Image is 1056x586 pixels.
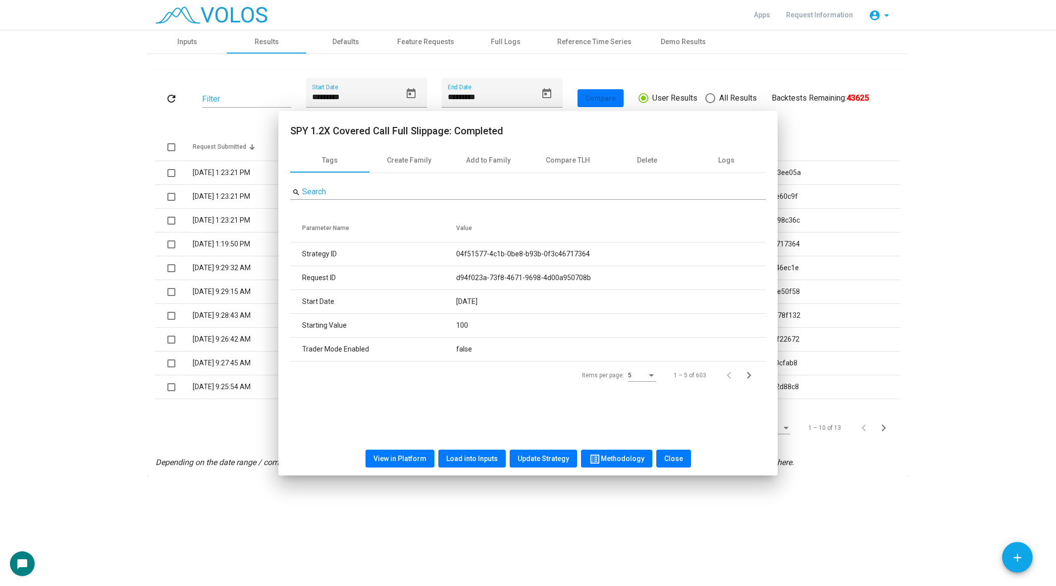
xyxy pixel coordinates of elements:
[456,242,766,266] td: 04f51577-4c1b-0be8-b93b-0f3c46717364
[546,155,590,166] div: Compare TLH
[666,185,900,209] td: b683820c-cf70-6c66-6c69-acb760e60c9f
[193,352,292,375] td: [DATE] 9:27:45 AM
[193,375,292,399] td: [DATE] 9:25:54 AM
[857,418,877,438] button: Previous page
[446,455,498,463] span: Load into Inputs
[177,37,197,47] div: Inputs
[582,371,624,380] div: Items per page:
[193,142,246,151] div: Request Submitted
[656,450,691,468] button: Close
[1011,551,1024,564] mat-icon: add
[666,280,900,304] td: fc561d18-94da-e8c6-0415-367e83e50f58
[666,375,900,399] td: fdca9fce-b775-0d1d-b151-cbe7d62d88c8
[466,155,511,166] div: Add to Family
[156,458,794,467] i: Depending on the date range / complexity of the strategy, execution times can vary. You will reci...
[456,266,766,290] td: d94f023a-73f8-4671-9698-4d00a950708b
[589,455,644,463] span: Methodology
[772,92,869,104] div: Backtests Remaining:
[193,328,292,352] td: [DATE] 9:26:42 AM
[193,256,292,280] td: [DATE] 9:29:32 AM
[193,161,292,185] td: [DATE] 1:23:21 PM
[877,418,897,438] button: Next page
[397,37,454,47] div: Feature Requests
[401,84,421,104] button: Open calendar
[510,450,577,468] button: Update Strategy
[456,215,766,242] th: Value
[718,155,735,166] div: Logs
[722,365,742,385] button: Previous page
[666,233,900,256] td: 04f51577-4c1b-0be8-b93b-0f3c46717364
[648,92,697,104] span: User Results
[290,215,456,242] th: Parameter Name
[491,37,521,47] div: Full Logs
[290,266,456,290] td: Request ID
[585,94,616,102] span: Compare
[165,93,177,105] mat-icon: refresh
[456,338,766,361] td: false
[628,372,632,379] span: 5
[666,352,900,375] td: 7a27cef3-49cd-32a3-f536-e1cc490cfab8
[366,450,434,468] button: View in Platform
[754,11,770,19] span: Apps
[438,450,506,468] button: Load into Inputs
[373,455,426,463] span: View in Platform
[661,37,706,47] div: Demo Results
[518,455,569,463] span: Update Strategy
[881,9,893,21] mat-icon: arrow_drop_down
[664,455,683,463] span: Close
[666,209,900,233] td: ea68515d-9066-095e-0bb0-f9f8ba98c36c
[290,242,456,266] td: Strategy ID
[666,161,900,185] td: c3799dd0-5c9c-9ac3-34ee-078aa43ee05a
[193,209,292,233] td: [DATE] 1:23:21 PM
[666,304,900,328] td: d01b7cb9-1478-1fd0-d836-012aee78f132
[674,371,706,380] div: 1 – 5 of 603
[715,92,757,104] span: All Results
[637,155,657,166] div: Delete
[16,558,28,570] mat-icon: chat_bubble
[193,304,292,328] td: [DATE] 9:28:43 AM
[290,290,456,314] td: Start Date
[456,314,766,338] td: 100
[666,256,900,280] td: 1fb31b3c-677e-cce9-41d4-b8fa6346ec1e
[456,290,766,314] td: [DATE]
[193,233,292,256] td: [DATE] 1:19:50 PM
[786,11,853,19] span: Request Information
[1002,542,1033,573] button: Add icon
[666,328,900,352] td: 998a4c66-2451-bfd2-2114-fa27ebf22672
[808,423,841,432] div: 1 – 10 of 13
[290,123,766,139] h2: SPY 1.2X Covered Call Full Slippage: Completed
[589,453,601,465] mat-icon: list_alt
[322,155,338,166] div: Tags
[290,314,456,338] td: Starting Value
[581,450,652,468] button: Methodology
[255,37,279,47] div: Results
[290,338,456,361] td: Trader Mode Enabled
[332,37,359,47] div: Defaults
[387,155,431,166] div: Create Family
[292,188,300,197] mat-icon: search
[557,37,632,47] div: Reference Time Series
[628,372,656,379] mat-select: Items per page:
[742,365,762,385] button: Next page
[193,185,292,209] td: [DATE] 1:23:21 PM
[537,84,557,104] button: Open calendar
[846,93,869,103] b: 43625
[193,280,292,304] td: [DATE] 9:29:15 AM
[869,9,881,21] mat-icon: account_circle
